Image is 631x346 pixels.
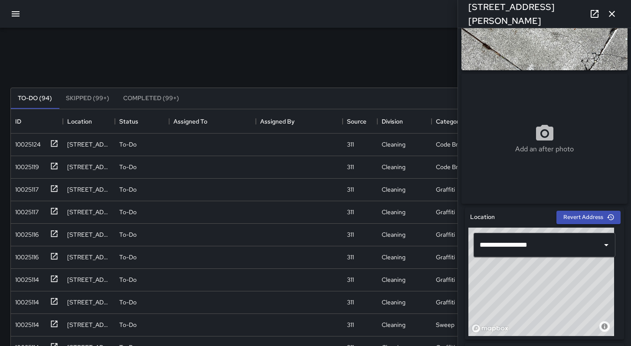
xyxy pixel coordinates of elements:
[59,88,116,109] button: Skipped (99+)
[63,109,115,134] div: Location
[436,275,455,284] div: Graffiti
[382,230,405,239] div: Cleaning
[119,275,137,284] p: To-Do
[436,208,455,216] div: Graffiti
[12,294,39,307] div: 10025114
[377,109,432,134] div: Division
[119,109,138,134] div: Status
[382,320,405,329] div: Cleaning
[382,253,405,261] div: Cleaning
[67,230,111,239] div: 166 Langton Street
[119,230,137,239] p: To-Do
[436,140,469,149] div: Code Brown
[67,253,111,261] div: 398 11th Street
[382,208,405,216] div: Cleaning
[260,109,294,134] div: Assigned By
[116,88,186,109] button: Completed (99+)
[115,109,169,134] div: Status
[12,159,39,171] div: 10025119
[436,253,455,261] div: Graffiti
[119,253,137,261] p: To-Do
[12,249,39,261] div: 10025116
[347,298,354,307] div: 311
[67,275,111,284] div: 398 12th Street
[436,185,455,194] div: Graffiti
[12,272,39,284] div: 10025114
[347,140,354,149] div: 311
[67,163,111,171] div: 1 Rausch Street
[347,109,366,134] div: Source
[67,208,111,216] div: 1275 Harrison Street
[67,109,92,134] div: Location
[347,230,354,239] div: 311
[12,182,39,194] div: 10025117
[382,275,405,284] div: Cleaning
[173,109,207,134] div: Assigned To
[347,163,354,171] div: 311
[119,163,137,171] p: To-Do
[12,227,39,239] div: 10025116
[67,298,111,307] div: 1500 Harrison Street
[347,185,354,194] div: 311
[12,204,39,216] div: 10025117
[119,140,137,149] p: To-Do
[119,320,137,329] p: To-Do
[436,109,462,134] div: Category
[67,185,111,194] div: 1201 Howard Street
[436,298,455,307] div: Graffiti
[343,109,377,134] div: Source
[15,109,21,134] div: ID
[382,163,405,171] div: Cleaning
[119,185,137,194] p: To-Do
[12,317,39,329] div: 10025114
[347,253,354,261] div: 311
[436,320,454,329] div: Sweep
[119,298,137,307] p: To-Do
[347,208,354,216] div: 311
[436,230,455,239] div: Graffiti
[11,109,63,134] div: ID
[67,140,111,149] div: 1266 Howard Street
[382,140,405,149] div: Cleaning
[11,88,59,109] button: To-Do (94)
[382,298,405,307] div: Cleaning
[169,109,256,134] div: Assigned To
[347,320,354,329] div: 311
[119,208,137,216] p: To-Do
[436,163,469,171] div: Code Brown
[256,109,343,134] div: Assigned By
[347,275,354,284] div: 311
[382,109,403,134] div: Division
[67,320,111,329] div: 398 11th Street
[12,137,41,149] div: 10025124
[382,185,405,194] div: Cleaning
